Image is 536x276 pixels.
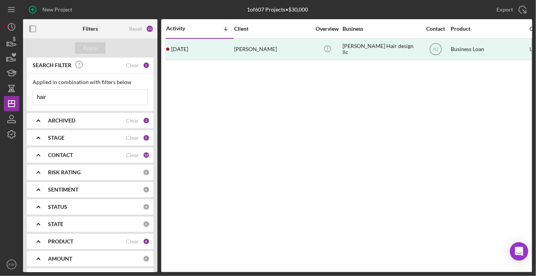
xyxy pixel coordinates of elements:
div: Overview [313,26,342,32]
b: ARCHIVED [48,117,75,124]
b: CONTACT [48,152,73,158]
div: 23 [146,25,154,33]
div: Clear [126,152,139,158]
div: 0 [143,169,150,176]
button: Apply [75,42,106,54]
div: New Project [42,2,72,17]
div: 4 [143,238,150,245]
div: Contact [421,26,450,32]
div: Activity [166,25,200,31]
div: [PERSON_NAME] [234,39,311,59]
div: Business [342,26,419,32]
time: 2025-03-21 16:56 [171,46,188,52]
div: 1 [143,62,150,69]
div: Clear [126,135,139,141]
button: New Project [23,2,80,17]
div: 1 of 607 Projects • $30,000 [247,7,308,13]
div: Clear [126,238,139,245]
div: Client [234,26,311,32]
div: Business Loan [451,39,528,59]
b: RISK RATING [48,169,81,175]
div: Clear [126,62,139,68]
button: Export [489,2,532,17]
div: 1 [143,117,150,124]
b: SEARCH FILTER [33,62,71,68]
b: STAGE [48,135,65,141]
div: [PERSON_NAME] Hair design llc [342,39,419,59]
div: 12 [143,152,150,159]
text: KW [8,263,15,267]
b: SENTIMENT [48,187,78,193]
div: Open Intercom Messenger [510,242,528,261]
div: 5 [143,134,150,141]
div: Applied in combination with filters below [33,79,148,85]
div: Product [451,26,528,32]
div: Export [496,2,513,17]
text: AJ [433,47,438,52]
button: KW [4,257,19,272]
b: PRODUCT [48,238,73,245]
div: Reset [129,26,142,32]
b: STATE [48,221,63,227]
b: STATUS [48,204,67,210]
b: AMOUNT [48,256,72,262]
div: Clear [126,117,139,124]
div: Apply [83,42,98,54]
b: Filters [83,26,98,32]
div: 0 [143,221,150,228]
div: 0 [143,186,150,193]
div: 0 [143,203,150,210]
div: 0 [143,255,150,262]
